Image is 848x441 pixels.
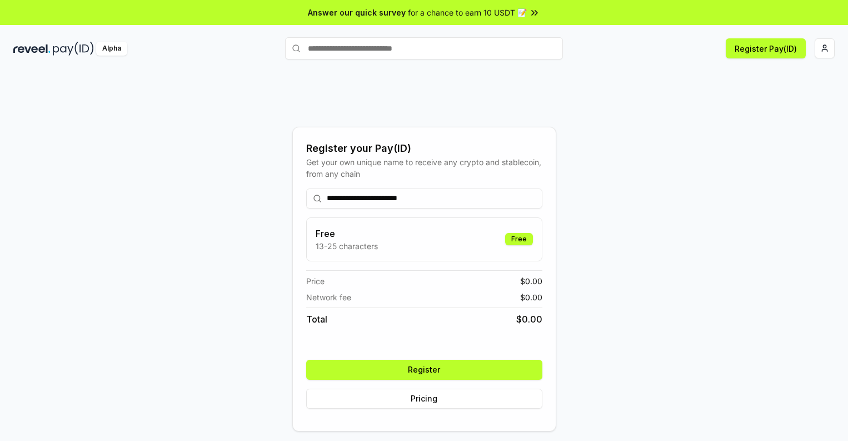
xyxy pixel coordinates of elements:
[316,227,378,240] h3: Free
[520,291,542,303] span: $ 0.00
[53,42,94,56] img: pay_id
[306,389,542,409] button: Pricing
[520,275,542,287] span: $ 0.00
[96,42,127,56] div: Alpha
[308,7,406,18] span: Answer our quick survey
[306,275,325,287] span: Price
[306,156,542,180] div: Get your own unique name to receive any crypto and stablecoin, from any chain
[306,141,542,156] div: Register your Pay(ID)
[516,313,542,326] span: $ 0.00
[306,360,542,380] button: Register
[316,240,378,252] p: 13-25 characters
[306,313,327,326] span: Total
[505,233,533,245] div: Free
[726,38,806,58] button: Register Pay(ID)
[408,7,527,18] span: for a chance to earn 10 USDT 📝
[13,42,51,56] img: reveel_dark
[306,291,351,303] span: Network fee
